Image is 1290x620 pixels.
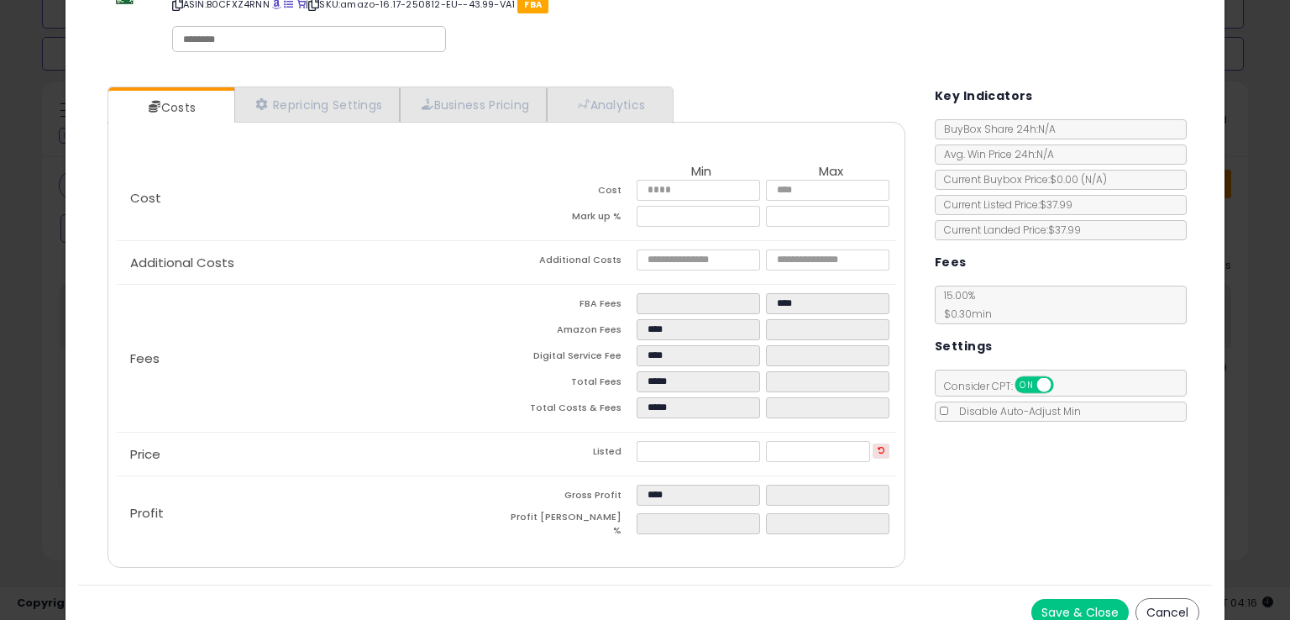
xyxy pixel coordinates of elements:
td: Profit [PERSON_NAME] % [506,511,637,542]
span: Current Listed Price: $37.99 [936,197,1072,212]
td: Total Costs & Fees [506,397,637,423]
p: Profit [117,507,506,520]
p: Additional Costs [117,256,506,270]
h5: Fees [935,252,967,273]
span: BuyBox Share 24h: N/A [936,122,1056,136]
span: OFF [1051,378,1078,392]
td: Total Fees [506,371,637,397]
td: Digital Service Fee [506,345,637,371]
p: Cost [117,192,506,205]
span: ON [1016,378,1037,392]
td: FBA Fees [506,293,637,319]
span: Disable Auto-Adjust Min [951,404,1081,418]
td: Listed [506,441,637,467]
th: Min [637,165,767,180]
td: Gross Profit [506,485,637,511]
a: Analytics [547,87,671,122]
th: Max [766,165,896,180]
span: Consider CPT: [936,379,1076,393]
td: Cost [506,180,637,206]
p: Price [117,448,506,461]
span: $0.00 [1050,172,1107,187]
a: Repricing Settings [234,87,401,122]
span: Current Buybox Price: [936,172,1107,187]
span: Avg. Win Price 24h: N/A [936,147,1054,161]
td: Additional Costs [506,250,637,276]
p: Fees [117,352,506,365]
span: 15.00 % [936,288,992,321]
span: Current Landed Price: $37.99 [936,223,1081,237]
a: Business Pricing [400,87,547,122]
span: $0.30 min [936,307,992,321]
h5: Settings [935,336,992,357]
td: Mark up % [506,206,637,232]
td: Amazon Fees [506,319,637,345]
span: ( N/A ) [1081,172,1107,187]
a: Costs [108,91,233,124]
h5: Key Indicators [935,86,1033,107]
